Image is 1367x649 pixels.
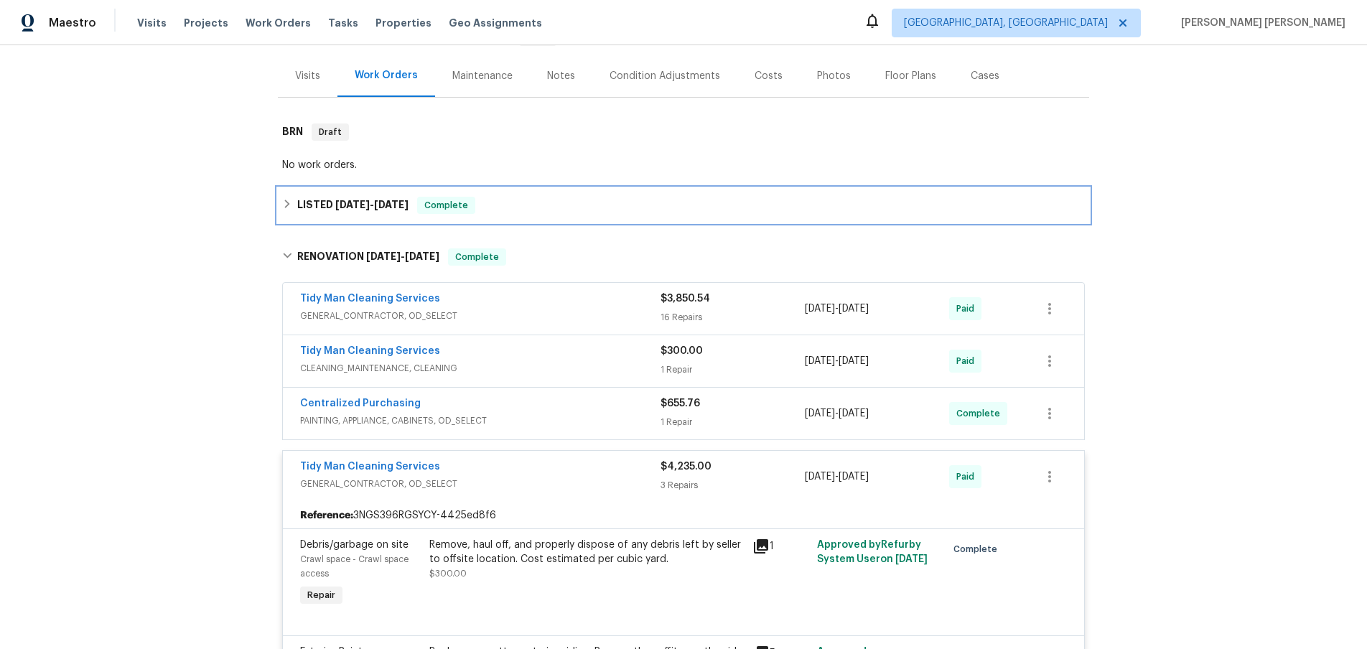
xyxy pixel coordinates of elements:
span: Crawl space - Crawl space access [300,555,409,578]
span: [DATE] [839,356,869,366]
div: Visits [295,69,320,83]
a: Tidy Man Cleaning Services [300,294,440,304]
span: [DATE] [839,304,869,314]
span: Approved by Refurby System User on [817,540,928,564]
div: Notes [547,69,575,83]
a: Tidy Man Cleaning Services [300,346,440,356]
div: 3NGS396RGSYCY-4425ed8f6 [283,503,1084,528]
div: LISTED [DATE]-[DATE]Complete [278,188,1089,223]
span: [DATE] [805,472,835,482]
span: [DATE] [839,408,869,419]
span: - [335,200,409,210]
span: Complete [956,406,1006,421]
div: RENOVATION [DATE]-[DATE]Complete [278,234,1089,280]
span: - [805,302,869,316]
span: [DATE] [405,251,439,261]
a: Tidy Man Cleaning Services [300,462,440,472]
span: $3,850.54 [661,294,710,304]
span: Draft [313,125,347,139]
div: No work orders. [282,158,1085,172]
span: [DATE] [895,554,928,564]
span: $300.00 [661,346,703,356]
div: Remove, haul off, and properly dispose of any debris left by seller to offsite location. Cost est... [429,538,744,566]
span: Visits [137,16,167,30]
div: Photos [817,69,851,83]
a: Centralized Purchasing [300,398,421,408]
span: Work Orders [246,16,311,30]
span: [DATE] [366,251,401,261]
span: [DATE] [335,200,370,210]
span: Properties [375,16,431,30]
div: Cases [971,69,999,83]
div: 1 Repair [661,363,805,377]
div: Maintenance [452,69,513,83]
span: $655.76 [661,398,700,408]
h6: RENOVATION [297,248,439,266]
span: CLEANING_MAINTENANCE, CLEANING [300,361,661,375]
div: Costs [755,69,783,83]
b: Reference: [300,508,353,523]
div: 1 [752,538,808,555]
span: Geo Assignments [449,16,542,30]
div: 3 Repairs [661,478,805,492]
span: Maestro [49,16,96,30]
span: GENERAL_CONTRACTOR, OD_SELECT [300,477,661,491]
span: GENERAL_CONTRACTOR, OD_SELECT [300,309,661,323]
div: 1 Repair [661,415,805,429]
span: [DATE] [805,356,835,366]
span: - [805,406,869,421]
span: Complete [419,198,474,213]
span: - [366,251,439,261]
span: Complete [449,250,505,264]
div: 16 Repairs [661,310,805,324]
span: [DATE] [805,304,835,314]
span: Complete [953,542,1003,556]
span: - [805,470,869,484]
div: BRN Draft [278,109,1089,155]
span: $300.00 [429,569,467,578]
span: Projects [184,16,228,30]
h6: LISTED [297,197,409,214]
span: Paid [956,470,980,484]
span: Paid [956,302,980,316]
div: Work Orders [355,68,418,83]
span: [DATE] [805,408,835,419]
div: Floor Plans [885,69,936,83]
div: Condition Adjustments [610,69,720,83]
span: [PERSON_NAME] [PERSON_NAME] [1175,16,1345,30]
span: Debris/garbage on site [300,540,409,550]
span: - [805,354,869,368]
span: [DATE] [839,472,869,482]
span: [DATE] [374,200,409,210]
h6: BRN [282,123,303,141]
span: PAINTING, APPLIANCE, CABINETS, OD_SELECT [300,414,661,428]
span: Repair [302,588,341,602]
span: Tasks [328,18,358,28]
span: $4,235.00 [661,462,712,472]
span: Paid [956,354,980,368]
span: [GEOGRAPHIC_DATA], [GEOGRAPHIC_DATA] [904,16,1108,30]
